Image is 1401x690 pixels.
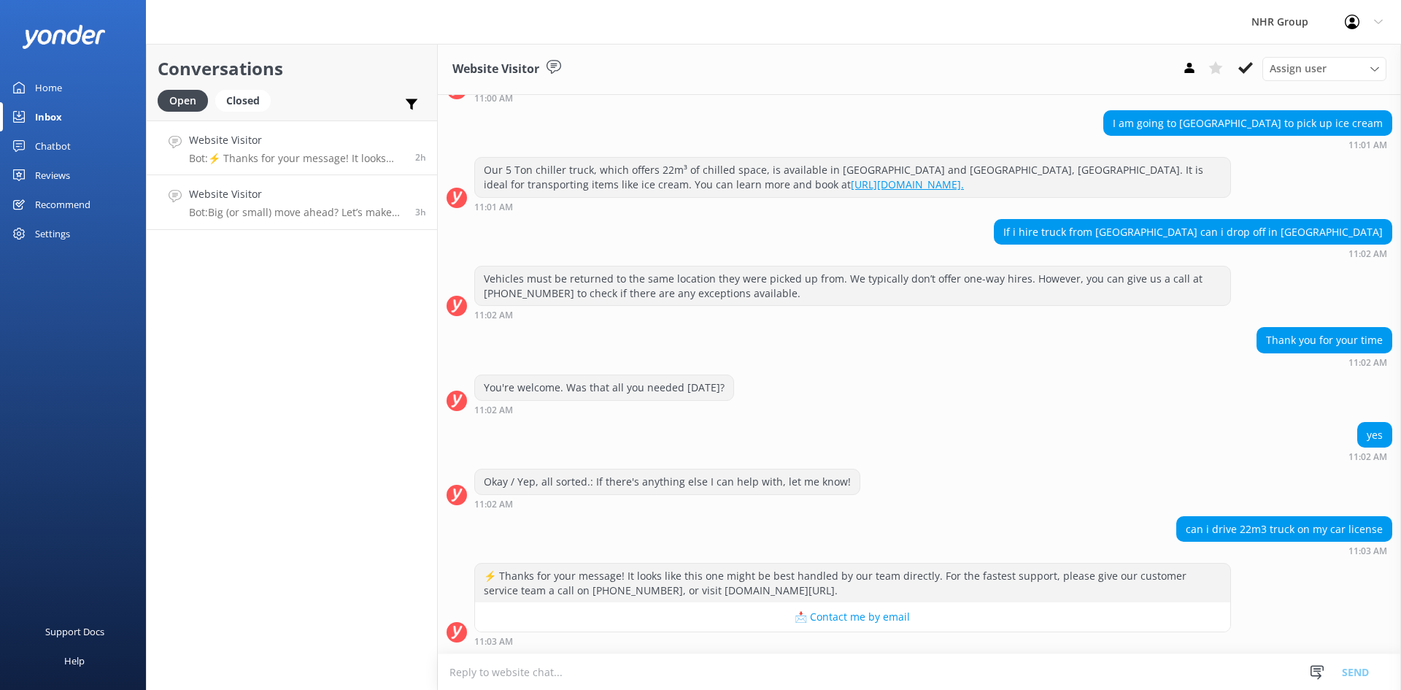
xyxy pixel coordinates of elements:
[452,60,539,79] h3: Website Visitor
[189,186,404,202] h4: Website Visitor
[147,120,437,175] a: Website VisitorBot:⚡ Thanks for your message! It looks like this one might be best handled by our...
[1262,57,1386,80] div: Assign User
[1348,359,1387,367] strong: 11:02 AM
[189,132,404,148] h4: Website Visitor
[474,203,513,212] strong: 11:01 AM
[1104,111,1392,136] div: I am going to [GEOGRAPHIC_DATA] to pick up ice cream
[851,177,964,191] a: [URL][DOMAIN_NAME].
[35,190,90,219] div: Recommend
[474,499,860,509] div: Aug 29 2025 11:02am (UTC +12:00) Pacific/Auckland
[35,219,70,248] div: Settings
[45,617,104,646] div: Support Docs
[474,311,513,320] strong: 11:02 AM
[475,469,860,494] div: Okay / Yep, all sorted.: If there's anything else I can help with, let me know!
[474,500,513,509] strong: 11:02 AM
[475,375,733,400] div: You're welcome. Was that all you needed [DATE]?
[1348,451,1392,461] div: Aug 29 2025 11:02am (UTC +12:00) Pacific/Auckland
[475,158,1230,196] div: Our 5 Ton chiller truck, which offers 22m³ of chilled space, is available in [GEOGRAPHIC_DATA] an...
[158,55,426,83] h2: Conversations
[475,267,1230,305] div: Vehicles must be returned to the same location they were picked up from. We typically don’t offer...
[64,646,85,675] div: Help
[1176,545,1392,556] div: Aug 29 2025 11:03am (UTC +12:00) Pacific/Auckland
[994,248,1392,258] div: Aug 29 2025 11:02am (UTC +12:00) Pacific/Auckland
[995,220,1392,245] div: If i hire truck from [GEOGRAPHIC_DATA] can i drop off in [GEOGRAPHIC_DATA]
[474,406,513,415] strong: 11:02 AM
[475,564,1230,602] div: ⚡ Thanks for your message! It looks like this one might be best handled by our team directly. For...
[215,90,271,112] div: Closed
[158,92,215,108] a: Open
[474,93,1187,103] div: Aug 29 2025 11:00am (UTC +12:00) Pacific/Auckland
[1257,357,1392,367] div: Aug 29 2025 11:02am (UTC +12:00) Pacific/Auckland
[415,151,426,164] span: Aug 29 2025 11:03am (UTC +12:00) Pacific/Auckland
[35,73,62,102] div: Home
[1358,423,1392,448] div: yes
[35,131,71,161] div: Chatbot
[474,636,1231,646] div: Aug 29 2025 11:03am (UTC +12:00) Pacific/Auckland
[475,602,1230,632] button: 📩 Contact me by email
[189,152,404,165] p: Bot: ⚡ Thanks for your message! It looks like this one might be best handled by our team directly...
[1270,61,1327,77] span: Assign user
[474,310,1231,320] div: Aug 29 2025 11:02am (UTC +12:00) Pacific/Auckland
[1348,453,1387,461] strong: 11:02 AM
[147,175,437,230] a: Website VisitorBot:Big (or small) move ahead? Let’s make sure you’ve got the right wheels. Take o...
[474,637,513,646] strong: 11:03 AM
[1177,517,1392,542] div: can i drive 22m3 truck on my car license
[474,405,734,415] div: Aug 29 2025 11:02am (UTC +12:00) Pacific/Auckland
[35,161,70,190] div: Reviews
[35,102,62,131] div: Inbox
[1348,250,1387,258] strong: 11:02 AM
[22,25,106,49] img: yonder-white-logo.png
[1348,141,1387,150] strong: 11:01 AM
[474,202,1231,212] div: Aug 29 2025 11:01am (UTC +12:00) Pacific/Auckland
[158,90,208,112] div: Open
[215,92,278,108] a: Closed
[1103,139,1392,150] div: Aug 29 2025 11:01am (UTC +12:00) Pacific/Auckland
[415,206,426,218] span: Aug 29 2025 09:38am (UTC +12:00) Pacific/Auckland
[1348,547,1387,556] strong: 11:03 AM
[189,206,404,219] p: Bot: Big (or small) move ahead? Let’s make sure you’ve got the right wheels. Take our quick quiz ...
[1257,328,1392,353] div: Thank you for your time
[474,94,513,103] strong: 11:00 AM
